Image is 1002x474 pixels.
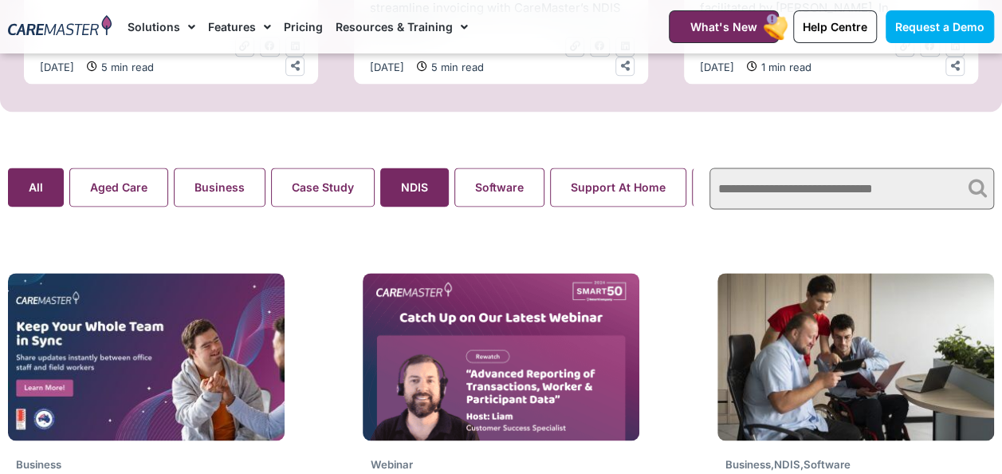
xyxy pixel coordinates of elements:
[8,168,64,207] button: All
[69,168,168,207] button: Aged Care
[550,168,686,207] button: Support At Home
[895,20,984,34] span: Request a Demo
[692,168,779,207] button: Webinar
[725,457,851,470] span: , ,
[886,10,994,43] a: Request a Demo
[757,58,811,76] span: 1 min read
[803,20,867,34] span: Help Centre
[725,457,771,470] span: Business
[8,273,285,440] img: CM Generic Facebook Post-6
[370,61,404,73] time: [DATE]
[371,457,413,470] span: Webinar
[454,168,544,207] button: Software
[427,58,484,76] span: 5 min read
[271,168,375,207] button: Case Study
[97,58,154,76] span: 5 min read
[690,20,757,34] span: What's New
[174,168,265,207] button: Business
[804,457,851,470] span: Software
[793,10,877,43] a: Help Centre
[700,61,734,73] time: [DATE]
[380,168,449,207] button: NDIS
[363,273,639,440] img: REWATCH Advanced Reporting of Transactions, Worker & Participant Data_Website Thumb
[669,10,779,43] a: What's New
[40,61,74,73] time: [DATE]
[8,15,112,38] img: CareMaster Logo
[717,273,994,440] img: man-wheelchair-working-front-view
[16,457,61,470] span: Business
[774,457,800,470] span: NDIS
